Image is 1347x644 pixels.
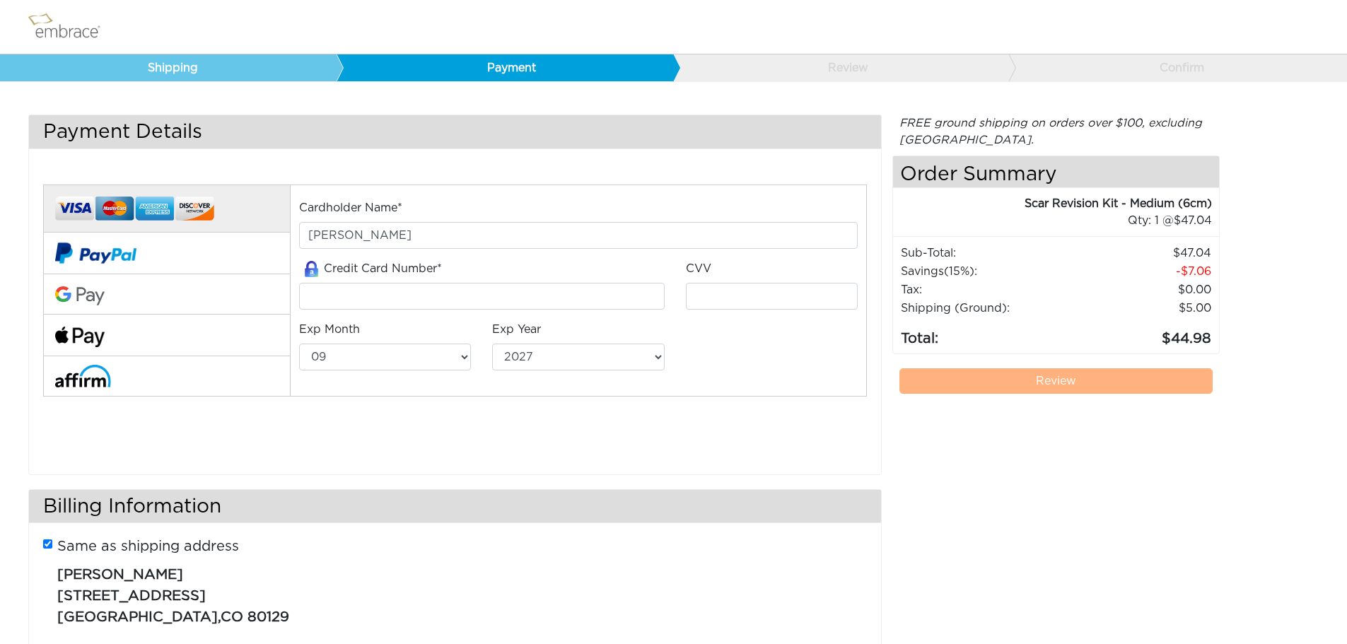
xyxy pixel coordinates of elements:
a: Review [672,54,1009,81]
img: credit-cards.png [55,192,214,226]
label: Exp Year [492,321,541,338]
h3: Payment Details [29,115,881,148]
td: Savings : [900,262,1072,281]
td: 7.06 [1072,262,1213,281]
h3: Billing Information [29,490,881,523]
a: Review [899,368,1213,394]
span: [STREET_ADDRESS] [57,589,206,603]
td: $5.00 [1072,299,1213,317]
span: [GEOGRAPHIC_DATA] [57,610,218,624]
img: fullApplePay.png [55,327,105,347]
label: Cardholder Name* [299,199,402,216]
span: [PERSON_NAME] [57,568,183,582]
img: Google-Pay-Logo.svg [55,286,105,306]
label: CVV [686,260,711,277]
td: Sub-Total: [900,244,1072,262]
label: Exp Month [299,321,360,338]
div: FREE ground shipping on orders over $100, excluding [GEOGRAPHIC_DATA]. [892,115,1220,148]
span: 47.04 [1174,215,1212,226]
h4: Order Summary [893,156,1220,188]
td: Total: [900,317,1072,350]
td: 0.00 [1072,281,1213,299]
td: Shipping (Ground): [900,299,1072,317]
span: (15%) [944,266,974,277]
label: Credit Card Number* [299,260,442,278]
td: 47.04 [1072,244,1213,262]
div: 1 @ [911,212,1213,229]
a: Confirm [1008,54,1345,81]
td: Tax: [900,281,1072,299]
img: affirm-logo.svg [55,365,111,387]
span: 80129 [247,610,289,624]
td: 44.98 [1072,317,1213,350]
a: Payment [336,54,672,81]
span: CO [221,610,243,624]
img: logo.png [25,9,117,45]
img: amazon-lock.png [299,261,324,277]
p: , [57,557,856,628]
img: paypal-v2.png [55,233,136,274]
label: Same as shipping address [57,536,239,557]
div: Scar Revision Kit - Medium (6cm) [893,195,1213,212]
